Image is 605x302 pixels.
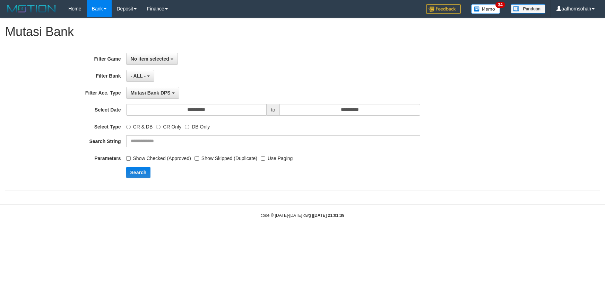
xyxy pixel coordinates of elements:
[131,73,146,79] span: - ALL -
[195,156,199,161] input: Show Skipped (Duplicate)
[126,53,178,65] button: No item selected
[313,213,344,218] strong: [DATE] 21:01:39
[185,125,189,129] input: DB Only
[426,4,461,14] img: Feedback.jpg
[5,25,600,39] h1: Mutasi Bank
[156,121,181,130] label: CR Only
[131,56,169,62] span: No item selected
[131,90,171,96] span: Mutasi Bank DPS
[261,156,265,161] input: Use Paging
[5,3,58,14] img: MOTION_logo.png
[126,125,131,129] input: CR & DB
[126,87,179,99] button: Mutasi Bank DPS
[126,167,151,178] button: Search
[471,4,500,14] img: Button%20Memo.svg
[126,156,131,161] input: Show Checked (Approved)
[156,125,161,129] input: CR Only
[185,121,210,130] label: DB Only
[195,152,257,162] label: Show Skipped (Duplicate)
[267,104,280,116] span: to
[261,152,293,162] label: Use Paging
[126,121,153,130] label: CR & DB
[495,2,505,8] span: 34
[126,70,154,82] button: - ALL -
[261,213,345,218] small: code © [DATE]-[DATE] dwg |
[511,4,545,14] img: panduan.png
[126,152,191,162] label: Show Checked (Approved)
